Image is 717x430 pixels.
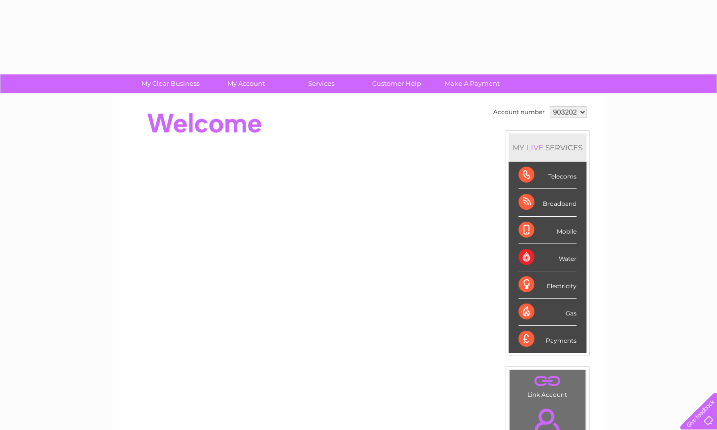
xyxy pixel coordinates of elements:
td: Link Account [509,369,586,401]
a: . [512,372,583,390]
div: Electricity [519,271,577,299]
div: Broadband [519,189,577,216]
div: MY SERVICES [509,133,587,162]
a: Make A Payment [431,74,513,93]
div: Payments [519,326,577,353]
a: Customer Help [356,74,438,93]
a: Services [280,74,362,93]
div: Water [519,244,577,271]
div: Mobile [519,217,577,244]
a: My Account [205,74,287,93]
div: Gas [519,299,577,326]
div: LIVE [524,143,545,152]
div: Telecoms [519,162,577,189]
a: My Clear Business [130,74,211,93]
td: Account number [491,104,547,121]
